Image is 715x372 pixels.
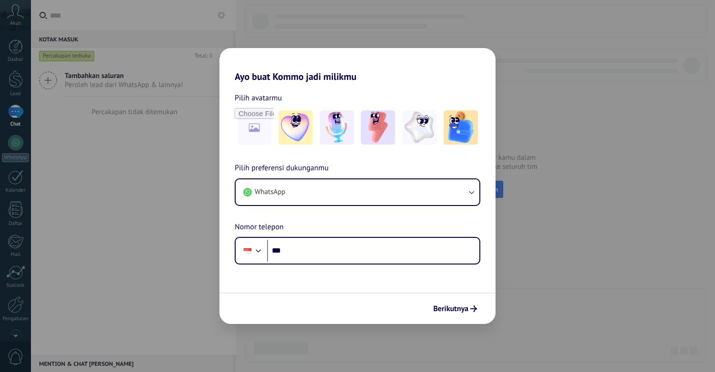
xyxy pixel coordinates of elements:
h2: Ayo buat Kommo jadi milikmu [219,48,496,82]
span: Pilih preferensi dukunganmu [235,162,328,175]
button: WhatsApp [236,179,479,205]
span: Nomor telepon [235,221,284,234]
button: Berikutnya [429,301,481,317]
img: -5.jpeg [444,110,478,145]
span: Pilih avatarmu [235,92,282,104]
img: -2.jpeg [320,110,354,145]
img: -3.jpeg [361,110,395,145]
span: WhatsApp [255,187,285,197]
img: -1.jpeg [278,110,313,145]
img: -4.jpeg [402,110,437,145]
div: Indonesia: + 62 [238,241,257,261]
span: Berikutnya [433,305,468,312]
